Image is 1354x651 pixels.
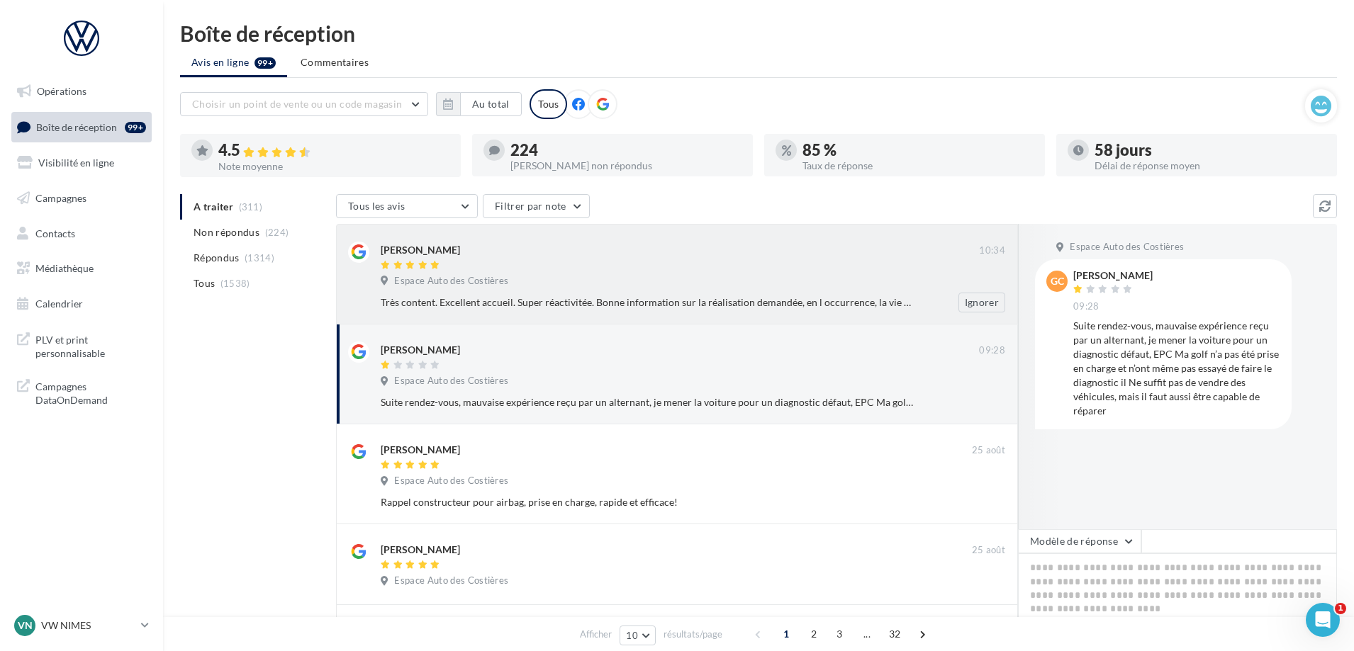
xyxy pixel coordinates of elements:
div: [PERSON_NAME] non répondus [510,161,742,171]
span: Espace Auto des Costières [394,574,508,587]
div: Rappel constructeur pour airbag, prise en charge, rapide et efficace! [381,495,913,509]
div: Délai de réponse moyen [1095,161,1326,171]
span: 09:28 [979,344,1005,357]
span: Choisir un point de vente ou un code magasin [192,98,402,110]
span: Campagnes DataOnDemand [35,377,146,407]
span: Contacts [35,227,75,239]
button: 10 [620,625,656,645]
iframe: Intercom live chat [1306,603,1340,637]
div: 85 % [802,142,1034,158]
span: Espace Auto des Costières [394,475,508,487]
button: Modèle de réponse [1018,529,1141,553]
button: Au total [460,92,522,116]
span: PLV et print personnalisable [35,330,146,361]
p: VW NIMES [41,618,135,633]
button: Choisir un point de vente ou un code magasin [180,92,428,116]
span: 10:34 [979,244,1005,257]
span: Médiathèque [35,262,94,274]
span: 09:28 [1073,300,1100,313]
span: 2 [802,623,825,645]
span: Opérations [37,85,86,97]
span: GC [1051,274,1064,288]
div: [PERSON_NAME] [381,543,460,557]
span: résultats/page [664,628,722,641]
div: [PERSON_NAME] [381,343,460,357]
span: Calendrier [35,298,83,310]
span: Espace Auto des Costières [394,275,508,288]
span: (224) [265,227,289,238]
div: Taux de réponse [802,161,1034,171]
div: [PERSON_NAME] [381,243,460,257]
div: Tous [530,89,567,119]
span: Tous les avis [348,200,405,212]
span: Tous [194,276,215,290]
span: (1314) [245,252,274,264]
a: Boîte de réception99+ [9,112,155,142]
div: 99+ [125,122,146,133]
button: Tous les avis [336,194,478,218]
div: Très content. Excellent accueil. Super réactivitée. Bonne information sur la réalisation demandée... [381,295,913,310]
span: (1538) [220,278,250,289]
a: Médiathèque [9,254,155,283]
a: Visibilité en ligne [9,148,155,178]
span: ... [856,623,878,645]
span: Répondus [194,251,240,265]
a: VN VW NIMES [11,612,152,639]
div: 224 [510,142,742,158]
a: PLV et print personnalisable [9,324,155,366]
div: Suite rendez-vous, mauvaise expérience reçu par un alternant, je mener la voiture pour un diagnos... [381,395,913,409]
span: VN [18,618,33,633]
div: [PERSON_NAME] [1073,271,1153,281]
span: Commentaires [301,55,369,69]
span: Afficher [580,628,612,641]
div: Suite rendez-vous, mauvaise expérience reçu par un alternant, je mener la voiture pour un diagnos... [1073,319,1280,418]
span: 25 août [972,544,1005,557]
button: Ignorer [958,293,1005,312]
span: 25 août [972,444,1005,457]
div: 58 jours [1095,142,1326,158]
span: Espace Auto des Costières [394,375,508,387]
span: 10 [626,630,638,641]
span: 1 [775,623,798,645]
span: 32 [883,623,907,645]
a: Contacts [9,219,155,249]
div: Boîte de réception [180,23,1337,44]
a: Campagnes DataOnDemand [9,371,155,413]
a: Campagnes [9,183,155,213]
span: 3 [828,623,851,645]
a: Opérations [9,77,155,106]
button: Au total [436,92,522,116]
button: Filtrer par note [483,194,590,218]
a: Calendrier [9,289,155,319]
div: Note moyenne [218,162,449,171]
span: Espace Auto des Costières [1070,241,1184,254]
span: Non répondus [194,225,259,239]
span: Boîte de réception [36,120,117,132]
span: Visibilité en ligne [38,157,114,169]
div: [PERSON_NAME] [381,443,460,457]
div: 4.5 [218,142,449,159]
span: 1 [1335,603,1346,614]
span: Campagnes [35,192,86,204]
